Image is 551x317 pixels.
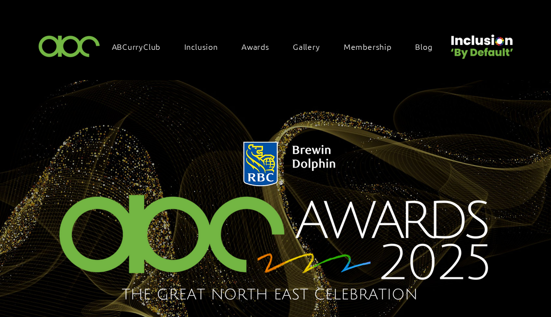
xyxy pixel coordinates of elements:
span: Membership [344,41,392,52]
a: ABCurryClub [107,36,176,57]
img: ABC-Logo-Blank-Background-01-01-2.png [36,31,103,60]
a: Membership [339,36,406,57]
div: Inclusion [179,36,233,57]
span: Blog [415,41,432,52]
a: Blog [410,36,447,57]
nav: Site [107,36,447,57]
span: ABCurryClub [112,41,161,52]
a: Gallery [288,36,335,57]
span: Awards [242,41,269,52]
div: Awards [237,36,284,57]
img: Northern Insights Double Pager Apr 2025.png [33,130,518,316]
span: Inclusion [184,41,218,52]
span: Gallery [293,41,320,52]
img: Untitled design (22).png [447,26,515,60]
